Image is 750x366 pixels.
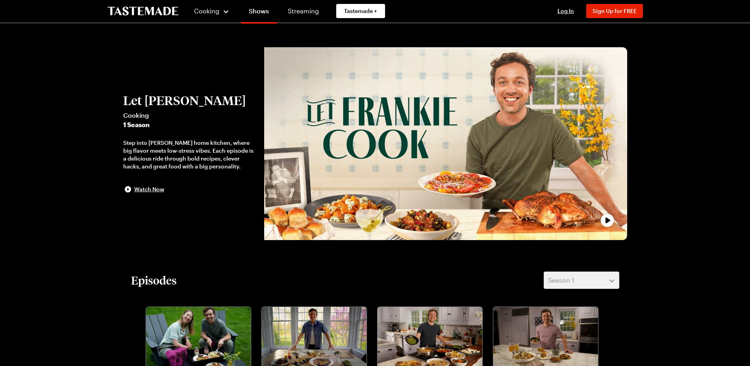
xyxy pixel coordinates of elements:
[194,2,230,20] button: Cooking
[123,93,256,107] h2: Let [PERSON_NAME]
[557,7,574,14] span: Log In
[134,185,164,193] span: Watch Now
[493,307,598,366] img: Lunch That Goes the Distance
[593,7,637,14] span: Sign Up for FREE
[194,7,219,15] span: Cooking
[123,93,256,194] button: Let [PERSON_NAME]Cooking1 SeasonStep into [PERSON_NAME] home kitchen, where big flavor meets low-...
[107,7,178,16] a: To Tastemade Home Page
[586,4,643,18] button: Sign Up for FREE
[262,307,367,366] img: Getting the Band Back Together
[336,4,385,18] a: Tastemade +
[123,111,256,120] span: Cooking
[264,47,627,240] button: play trailer
[544,272,619,289] button: Season 1
[378,307,482,366] img: Pasta From Scratch
[123,120,256,129] span: 1 Season
[146,307,251,366] img: Pancake Stacks and Snacks for Two
[550,7,581,15] button: Log In
[344,7,377,15] span: Tastemade +
[548,275,574,285] span: Season 1
[123,139,256,170] div: Step into [PERSON_NAME] home kitchen, where big flavor meets low-stress vibes. Each episode is a ...
[241,2,277,24] a: Shows
[131,273,177,287] h2: Episodes
[264,47,627,240] img: Let Frankie Cook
